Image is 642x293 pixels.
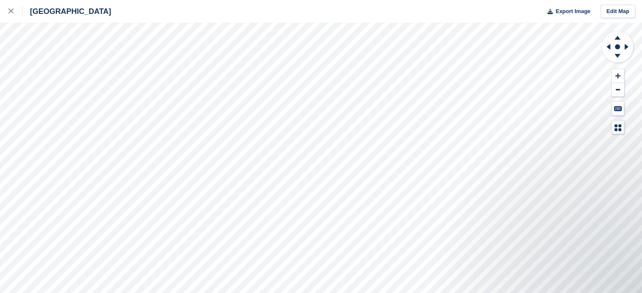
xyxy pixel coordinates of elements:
[555,7,590,16] span: Export Image
[612,121,624,134] button: Map Legend
[601,5,635,19] a: Edit Map
[612,83,624,97] button: Zoom Out
[22,6,111,16] div: [GEOGRAPHIC_DATA]
[612,69,624,83] button: Zoom In
[612,102,624,116] button: Keyboard Shortcuts
[542,5,591,19] button: Export Image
